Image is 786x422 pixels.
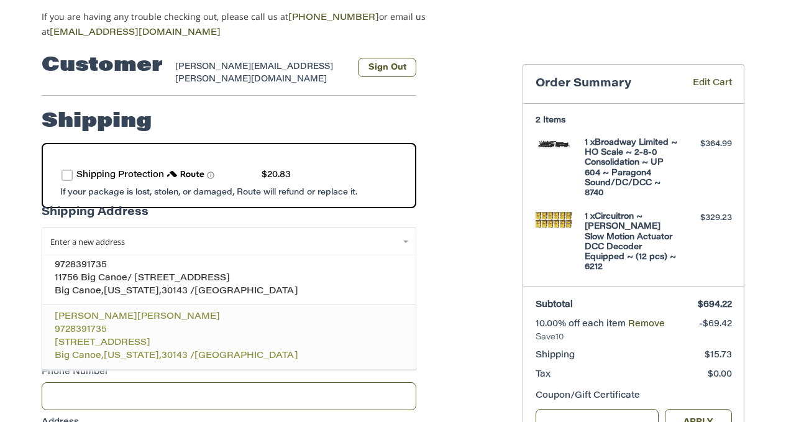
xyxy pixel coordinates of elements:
[536,77,675,91] h3: Order Summary
[55,260,107,269] span: 9728391735
[683,138,732,150] div: $364.99
[42,10,465,40] p: If you are having any trouble checking out, please call us at or email us at
[536,351,575,360] span: Shipping
[48,240,410,305] a: [PERSON_NAME][PERSON_NAME]972839173511756 Big Canoe/ [STREET_ADDRESS]Big Canoe,[US_STATE],30143 /...
[55,287,104,295] span: Big Canoe,
[55,326,107,334] span: 9728391735
[55,313,137,321] span: [PERSON_NAME]
[207,172,214,179] span: Learn more
[50,29,221,37] a: [EMAIL_ADDRESS][DOMAIN_NAME]
[194,352,298,360] span: [GEOGRAPHIC_DATA]
[536,390,732,403] div: Coupon/Gift Certificate
[536,116,732,126] h3: 2 Items
[162,287,194,295] span: 30143 /
[699,320,732,329] span: -$69.42
[262,169,291,182] div: $20.83
[675,77,732,91] a: Edit Cart
[48,305,410,369] a: [PERSON_NAME][PERSON_NAME]9728391735[STREET_ADDRESS]Big Canoe,[US_STATE],30143 /[GEOGRAPHIC_DATA]
[137,313,220,321] span: [PERSON_NAME]
[194,287,298,295] span: [GEOGRAPHIC_DATA]
[137,247,220,256] span: [PERSON_NAME]
[60,188,357,196] span: If your package is lost, stolen, or damaged, Route will refund or replace it.
[42,227,416,256] a: Enter or select a different address
[55,352,104,360] span: Big Canoe,
[536,370,551,379] span: Tax
[42,53,163,78] h2: Customer
[162,352,194,360] span: 30143 /
[683,212,732,224] div: $329.23
[536,301,573,310] span: Subtotal
[76,171,164,180] span: Shipping Protection
[536,331,732,344] span: Save10
[127,273,230,282] span: / [STREET_ADDRESS]
[628,320,665,329] a: Remove
[175,61,346,85] div: [PERSON_NAME][EMAIL_ADDRESS][PERSON_NAME][DOMAIN_NAME]
[585,138,680,199] h4: 1 x Broadway Limited ~ HO Scale ~ 2-8-0 Consolidation ~ UP 604 ~ Paragon4 Sound/DC/DCC ~ 8740
[104,287,162,295] span: [US_STATE],
[42,109,152,134] h2: Shipping
[708,370,732,379] span: $0.00
[62,163,396,188] div: route shipping protection selector element
[42,366,416,379] label: Phone Number
[42,204,149,227] legend: Shipping Address
[288,14,379,22] a: [PHONE_NUMBER]
[55,273,127,282] span: 11756 Big Canoe
[705,351,732,360] span: $15.73
[358,58,416,77] button: Sign Out
[585,212,680,273] h4: 1 x Circuitron ~ [PERSON_NAME] Slow Motion Actuator DCC Decoder Equipped ~ (12 pcs) ~ 6212
[698,301,732,310] span: $694.22
[536,320,628,329] span: 10.00% off each item
[104,352,162,360] span: [US_STATE],
[50,236,125,247] span: Enter a new address
[55,247,137,256] span: [PERSON_NAME]
[55,339,150,347] span: [STREET_ADDRESS]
